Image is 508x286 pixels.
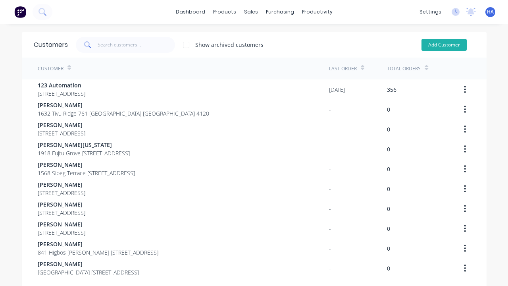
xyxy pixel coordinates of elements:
div: sales [240,6,262,18]
span: [PERSON_NAME] [38,200,85,209]
span: [STREET_ADDRESS] [38,89,85,98]
div: purchasing [262,6,298,18]
div: Last Order [329,65,357,72]
div: 0 [387,145,390,153]
div: [DATE] [329,85,345,94]
div: - [329,165,331,173]
span: [PERSON_NAME] [38,240,158,248]
div: 0 [387,224,390,233]
div: - [329,205,331,213]
div: 0 [387,125,390,133]
div: 0 [387,244,390,253]
span: 1632 Tivu Ridge 761 [GEOGRAPHIC_DATA] [GEOGRAPHIC_DATA] 4120 [38,109,209,118]
div: - [329,125,331,133]
a: dashboard [172,6,209,18]
span: 1568 Sipeg Terrace [STREET_ADDRESS] [38,169,135,177]
div: 0 [387,185,390,193]
div: 0 [387,205,390,213]
span: [STREET_ADDRESS] [38,189,85,197]
div: Show archived customers [195,41,264,49]
span: [PERSON_NAME] [38,220,85,228]
div: productivity [298,6,337,18]
div: - [329,244,331,253]
span: [PERSON_NAME][US_STATE] [38,141,130,149]
span: [PERSON_NAME] [38,121,85,129]
span: [PERSON_NAME] [38,260,139,268]
span: HA [487,8,494,15]
span: [STREET_ADDRESS] [38,209,85,217]
div: - [329,264,331,272]
span: 841 Higbos [PERSON_NAME] [STREET_ADDRESS] [38,248,158,257]
img: Factory [14,6,26,18]
span: [STREET_ADDRESS] [38,129,85,137]
div: 0 [387,264,390,272]
div: Customers [34,40,68,50]
span: [PERSON_NAME] [38,180,85,189]
span: 1918 Fujtu Grove [STREET_ADDRESS] [38,149,130,157]
input: Search customers... [98,37,175,53]
span: 123 Automation [38,81,85,89]
span: [PERSON_NAME] [38,101,209,109]
div: Customer [38,65,63,72]
div: 0 [387,165,390,173]
div: settings [416,6,445,18]
div: 0 [387,105,390,114]
div: Total Orders [387,65,421,72]
button: Add Customer [421,39,467,51]
div: 356 [387,85,396,94]
span: [STREET_ADDRESS] [38,228,85,237]
div: products [209,6,240,18]
div: - [329,185,331,193]
div: - [329,145,331,153]
span: [GEOGRAPHIC_DATA] [STREET_ADDRESS] [38,268,139,276]
span: [PERSON_NAME] [38,160,135,169]
div: - [329,224,331,233]
div: - [329,105,331,114]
